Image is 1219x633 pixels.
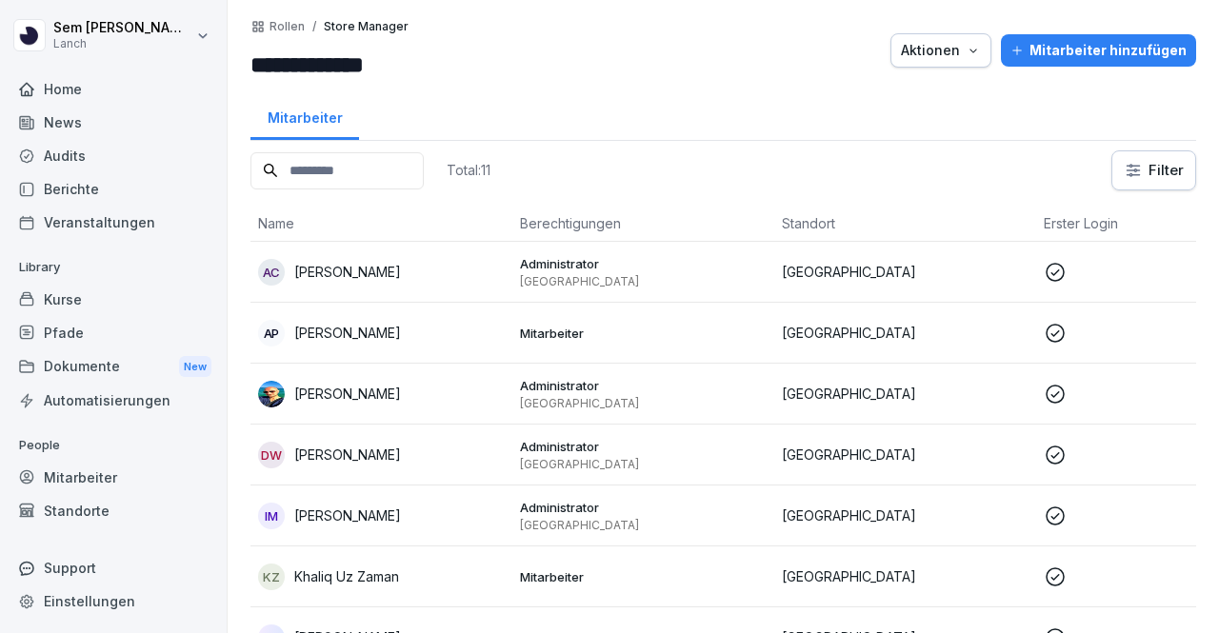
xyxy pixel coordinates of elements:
p: Administrator [520,499,767,516]
a: Audits [10,139,217,172]
p: Administrator [520,255,767,272]
p: [GEOGRAPHIC_DATA] [782,566,1029,586]
p: [PERSON_NAME] [294,445,401,465]
a: Rollen [270,20,305,33]
a: Veranstaltungen [10,206,217,239]
p: / [312,20,316,33]
p: Sem [PERSON_NAME] [53,20,192,36]
p: Administrator [520,438,767,455]
div: New [179,356,211,378]
a: Home [10,72,217,106]
p: [GEOGRAPHIC_DATA] [520,396,767,411]
a: Kurse [10,283,217,316]
p: [GEOGRAPHIC_DATA] [520,518,767,533]
div: KZ [258,564,285,590]
p: [GEOGRAPHIC_DATA] [520,274,767,289]
p: Library [10,252,217,283]
p: Mitarbeiter [520,568,767,585]
a: Standorte [10,494,217,527]
p: [GEOGRAPHIC_DATA] [782,505,1029,525]
a: DokumenteNew [10,349,217,385]
div: Aktionen [901,40,981,61]
th: Berechtigungen [512,206,774,242]
button: Aktionen [890,33,991,68]
div: Support [10,551,217,584]
a: Einstellungen [10,584,217,618]
p: Mitarbeiter [520,325,767,342]
p: [GEOGRAPHIC_DATA] [782,262,1029,282]
div: AP [258,320,285,346]
p: [GEOGRAPHIC_DATA] [782,384,1029,404]
p: Store Manager [324,20,409,33]
th: Standort [774,206,1036,242]
p: [GEOGRAPHIC_DATA] [782,323,1029,343]
div: Dokumente [10,349,217,385]
button: Mitarbeiter hinzufügen [1001,34,1196,67]
div: DW [258,442,285,468]
p: [PERSON_NAME] [294,323,401,343]
a: Berichte [10,172,217,206]
div: AC [258,259,285,286]
p: [GEOGRAPHIC_DATA] [520,457,767,472]
p: Administrator [520,377,767,394]
p: [GEOGRAPHIC_DATA] [782,445,1029,465]
div: Filter [1124,161,1184,180]
img: hzqz3zo5qa3zxyxaqjiqoiqn.png [258,381,285,407]
th: Name [250,206,512,242]
button: Filter [1112,151,1195,189]
p: [PERSON_NAME] [294,384,401,404]
a: Mitarbeiter [10,461,217,494]
p: Lanch [53,37,192,50]
p: Khaliq Uz Zaman [294,566,399,586]
a: Automatisierungen [10,384,217,417]
p: [PERSON_NAME] [294,262,401,282]
p: People [10,430,217,461]
a: Pfade [10,316,217,349]
div: Mitarbeiter hinzufügen [1010,40,1187,61]
div: IM [258,503,285,529]
a: Mitarbeiter [250,91,359,140]
a: News [10,106,217,139]
p: Total: 11 [447,161,490,179]
p: [PERSON_NAME] [294,505,401,525]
